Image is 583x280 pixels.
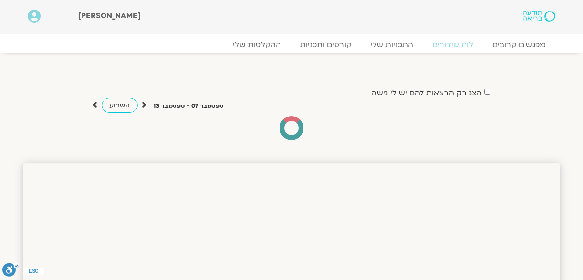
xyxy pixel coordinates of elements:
[361,40,423,49] a: התכניות שלי
[423,40,483,49] a: לוח שידורים
[78,11,140,21] span: [PERSON_NAME]
[109,101,130,110] span: השבוע
[291,40,361,49] a: קורסים ותכניות
[372,89,482,97] label: הצג רק הרצאות להם יש לי גישה
[28,40,555,49] nav: Menu
[153,101,223,111] p: ספטמבר 07 - ספטמבר 13
[102,98,138,113] a: השבוע
[223,40,291,49] a: ההקלטות שלי
[483,40,555,49] a: מפגשים קרובים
